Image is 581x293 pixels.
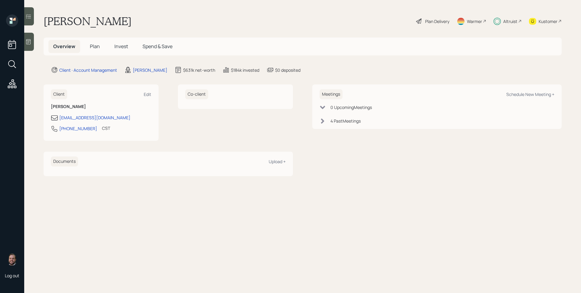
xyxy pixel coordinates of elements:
[53,43,75,50] span: Overview
[90,43,100,50] span: Plan
[59,114,130,121] div: [EMAIL_ADDRESS][DOMAIN_NAME]
[330,118,361,124] div: 4 Past Meeting s
[231,67,259,73] div: $184k invested
[5,273,19,278] div: Log out
[144,91,151,97] div: Edit
[59,67,117,73] div: Client · Account Management
[467,18,482,25] div: Warmer
[539,18,557,25] div: Kustomer
[51,104,151,109] h6: [PERSON_NAME]
[102,125,110,131] div: CST
[6,253,18,265] img: james-distasi-headshot.png
[506,91,554,97] div: Schedule New Meeting +
[51,89,67,99] h6: Client
[275,67,300,73] div: $0 deposited
[330,104,372,110] div: 0 Upcoming Meeting s
[320,89,343,99] h6: Meetings
[59,125,97,132] div: [PHONE_NUMBER]
[503,18,517,25] div: Altruist
[114,43,128,50] span: Invest
[185,89,208,99] h6: Co-client
[133,67,167,73] div: [PERSON_NAME]
[51,156,78,166] h6: Documents
[269,159,286,164] div: Upload +
[425,18,449,25] div: Plan Delivery
[44,15,132,28] h1: [PERSON_NAME]
[183,67,215,73] div: $631k net-worth
[143,43,172,50] span: Spend & Save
